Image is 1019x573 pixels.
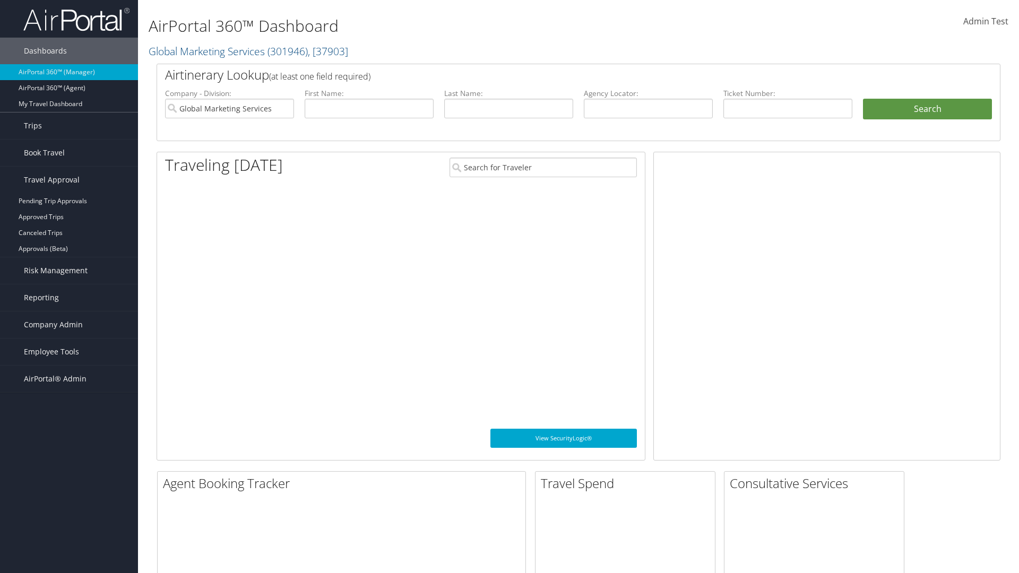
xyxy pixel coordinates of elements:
h1: AirPortal 360™ Dashboard [149,15,722,37]
a: Global Marketing Services [149,44,348,58]
span: Travel Approval [24,167,80,193]
button: Search [863,99,992,120]
span: Employee Tools [24,338,79,365]
span: (at least one field required) [269,71,370,82]
h2: Airtinerary Lookup [165,66,922,84]
span: Admin Test [963,15,1008,27]
label: Last Name: [444,88,573,99]
span: ( 301946 ) [267,44,308,58]
a: Admin Test [963,5,1008,38]
span: Dashboards [24,38,67,64]
h2: Consultative Services [730,474,904,492]
label: Agency Locator: [584,88,713,99]
span: Risk Management [24,257,88,284]
label: Ticket Number: [723,88,852,99]
span: Reporting [24,284,59,311]
span: AirPortal® Admin [24,366,87,392]
span: Book Travel [24,140,65,166]
a: View SecurityLogic® [490,429,637,448]
h2: Travel Spend [541,474,715,492]
label: Company - Division: [165,88,294,99]
img: airportal-logo.png [23,7,129,32]
span: , [ 37903 ] [308,44,348,58]
h1: Traveling [DATE] [165,154,283,176]
input: Search for Traveler [450,158,637,177]
span: Company Admin [24,311,83,338]
h2: Agent Booking Tracker [163,474,525,492]
label: First Name: [305,88,434,99]
span: Trips [24,112,42,139]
